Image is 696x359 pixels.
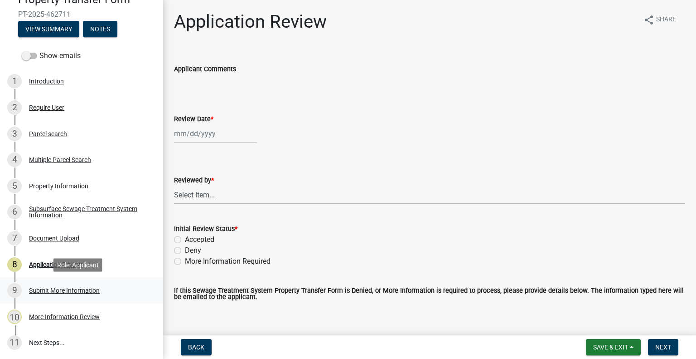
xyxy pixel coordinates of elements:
div: Application Review [29,261,82,268]
div: Introduction [29,78,64,84]
label: Review Date [174,116,213,123]
div: Parcel search [29,131,67,137]
label: Deny [185,245,201,256]
span: Back [188,344,204,351]
wm-modal-confirm: Notes [83,26,117,33]
div: 4 [7,152,22,167]
button: Save & Exit [586,339,641,355]
label: Reviewed by [174,177,214,184]
input: mm/dd/yyyy [174,124,257,143]
h1: Application Review [174,11,327,33]
button: Notes [83,21,117,37]
div: Role: Applicant [53,258,102,271]
div: 9 [7,283,22,298]
span: PT-2025-462711 [18,10,145,19]
div: Multiple Parcel Search [29,157,91,163]
span: Next [655,344,671,351]
div: 1 [7,74,22,89]
div: More Information Review [29,314,100,320]
div: Require User [29,104,64,111]
label: Accepted [185,234,214,245]
div: 10 [7,310,22,324]
span: Save & Exit [593,344,628,351]
div: 6 [7,205,22,219]
div: Submit More Information [29,287,100,294]
div: 11 [7,335,22,350]
div: 8 [7,257,22,272]
wm-modal-confirm: Summary [18,26,79,33]
div: 2 [7,100,22,115]
label: More Information Required [185,256,271,267]
div: 3 [7,127,22,141]
div: Subsurface Sewage Treatment System Information [29,206,149,218]
button: Back [181,339,212,355]
div: 7 [7,231,22,246]
label: If this Sewage Treatment System Property Transfer Form is Denied, or More Information is required... [174,288,685,301]
button: Next [648,339,678,355]
div: Property Information [29,183,88,189]
button: View Summary [18,21,79,37]
i: share [643,15,654,25]
span: Share [656,15,676,25]
div: 5 [7,179,22,193]
div: Document Upload [29,235,79,241]
button: shareShare [636,11,683,29]
label: Initial Review Status [174,226,237,232]
label: Applicant Comments [174,66,236,73]
label: Show emails [22,50,81,61]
